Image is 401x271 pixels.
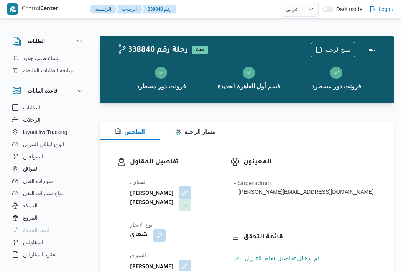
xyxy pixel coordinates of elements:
button: الطلبات [9,101,87,114]
span: متابعة الطلبات النشطة [23,66,73,75]
div: قاعدة البيانات [6,101,90,267]
button: المقاولين [9,236,87,248]
span: نسخ الرحلة [325,45,351,54]
span: الفروع [23,213,38,222]
span: الملخص [115,129,145,135]
button: إنشاء طلب جديد [9,52,87,64]
span: الطلبات [23,103,40,112]
button: نسخ الرحلة [311,42,356,57]
span: المقاولين [23,238,43,247]
button: فرونت دور مسطرد [117,57,205,97]
b: Center [40,6,58,12]
div: الطلبات [6,52,90,80]
span: Logout [378,5,395,14]
button: الطلبات [12,37,84,46]
span: انواع سيارات النقل [23,189,65,198]
svg: Step 2 is complete [246,70,252,76]
span: المواقع [23,164,39,173]
svg: Step 3 is complete [333,70,339,76]
button: قسم أول القاهرة الجديدة [205,57,292,97]
button: الرحلات [9,114,87,126]
span: عقود العملاء [23,225,50,235]
span: إنشاء طلب جديد [23,54,60,63]
h3: الطلبات [28,37,45,46]
span: تمت [192,46,208,54]
button: السواقين [9,150,87,163]
h3: تفاصيل المقاول [130,157,196,168]
button: 338840 رقم [141,5,176,14]
button: Logout [366,2,398,17]
button: الرحلات [116,5,143,14]
button: انواع سيارات النقل [9,187,87,199]
span: Dark mode [333,6,362,12]
span: مسار الرحلة [175,129,216,135]
span: نوع الايجار [130,222,153,228]
span: انواع اماكن التنزيل [23,140,64,149]
button: العملاء [9,199,87,212]
button: عقود العملاء [9,224,87,236]
b: شهري [130,231,148,240]
span: المقاول [130,179,147,185]
svg: Step 1 is complete [158,70,164,76]
div: [PERSON_NAME][EMAIL_ADDRESS][DOMAIN_NAME] [234,188,373,196]
button: انواع اماكن التنزيل [9,138,87,150]
span: السواقين [23,152,43,161]
button: فرونت دور مسطرد [293,57,380,97]
span: تم ادخال تفاصيل نفاط التنزيل [245,255,319,261]
iframe: chat widget [8,240,32,263]
button: تم ادخال تفاصيل نفاط التنزيل [231,252,376,264]
button: layout.liveTracking [9,126,87,138]
button: سيارات النقل [9,175,87,187]
h3: المعينون [243,157,376,168]
b: تمت [196,48,204,52]
button: الرئيسيه [90,5,117,14]
span: الرحلات [23,115,41,124]
h3: قائمة التحقق [243,232,376,243]
span: تم ادخال تفاصيل نفاط التنزيل [245,254,319,263]
button: قاعدة البيانات [12,86,84,95]
span: قسم أول القاهرة الجديدة [217,82,280,91]
span: فرونت دور مسطرد [136,82,186,91]
button: المواقع [9,163,87,175]
div: • Superadmin [234,179,373,188]
span: فرونت دور مسطرد [312,82,361,91]
span: • Superadmin mohamed.nabil@illa.com.eg [234,179,373,196]
h3: قاعدة البيانات [28,86,58,95]
span: عقود المقاولين [23,250,56,259]
span: سيارات النقل [23,176,53,186]
button: Actions [365,42,380,57]
button: عقود المقاولين [9,248,87,261]
button: متابعة الطلبات النشطة [9,64,87,77]
img: X8yXhbKr1z7QwAAAABJRU5ErkJggg== [7,3,18,15]
button: الفروع [9,212,87,224]
span: السواق [130,252,146,258]
span: layout.liveTracking [23,127,67,137]
b: [PERSON_NAME] [PERSON_NAME] [130,189,174,208]
span: العملاء [23,201,38,210]
h2: 338840 رحلة رقم [117,46,188,56]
